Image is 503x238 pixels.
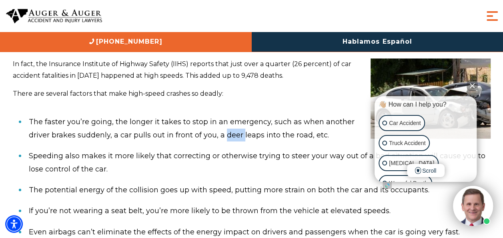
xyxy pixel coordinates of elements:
p: There are several factors that make high-speed crashes so deadly: [13,88,491,100]
button: Menu [484,8,500,24]
li: The faster you’re going, the longer it takes to stop in an emergency, such as when another driver... [29,111,491,145]
p: In fact, the Insurance Institute of Highway Safety (IIHS) reports that just over a quarter (26 pe... [13,58,491,82]
img: Intaker widget Avatar [453,186,493,226]
div: 👋🏼 How can I help you? [377,100,475,109]
li: If you’re not wearing a seat belt, you’re more likely to be thrown from the vehicle at elevated s... [29,200,491,221]
button: Close Intaker Chat Widget [467,80,478,91]
img: Auger & Auger Accident and Injury Lawyers Logo [6,9,102,24]
img: damage from a high speed car accident [371,58,491,139]
li: Speeding also makes it more likely that correcting or otherwise trying to steer your way out of a... [29,145,491,180]
div: Accessibility Menu [5,215,23,233]
p: Wrongful Death [389,178,428,188]
p: Truck Accident [389,138,425,148]
li: The potential energy of the collision goes up with speed, putting more strain on both the car and... [29,180,491,200]
a: Open intaker chat [383,182,392,189]
p: [MEDICAL_DATA] [389,158,434,168]
p: Car Accident [389,118,421,128]
span: Scroll [407,164,445,177]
